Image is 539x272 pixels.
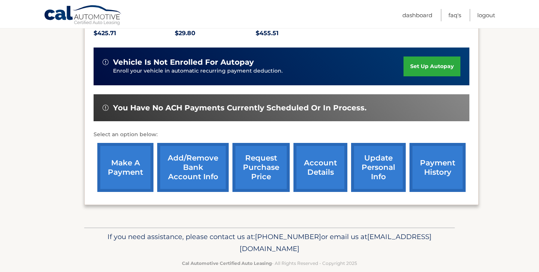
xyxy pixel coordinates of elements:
[402,9,432,21] a: Dashboard
[256,28,337,39] p: $455.51
[89,231,450,255] p: If you need assistance, please contact us at: or email us at
[404,56,460,76] a: set up autopay
[103,59,109,65] img: alert-white.svg
[44,5,122,27] a: Cal Automotive
[293,143,347,192] a: account details
[240,232,432,253] span: [EMAIL_ADDRESS][DOMAIN_NAME]
[448,9,461,21] a: FAQ's
[113,67,404,75] p: Enroll your vehicle in automatic recurring payment deduction.
[97,143,153,192] a: make a payment
[255,232,321,241] span: [PHONE_NUMBER]
[409,143,466,192] a: payment history
[351,143,406,192] a: update personal info
[232,143,290,192] a: request purchase price
[157,143,229,192] a: Add/Remove bank account info
[89,259,450,267] p: - All Rights Reserved - Copyright 2025
[182,260,272,266] strong: Cal Automotive Certified Auto Leasing
[175,28,256,39] p: $29.80
[94,130,469,139] p: Select an option below:
[113,103,366,113] span: You have no ACH payments currently scheduled or in process.
[94,28,175,39] p: $425.71
[477,9,495,21] a: Logout
[103,105,109,111] img: alert-white.svg
[113,58,254,67] span: vehicle is not enrolled for autopay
